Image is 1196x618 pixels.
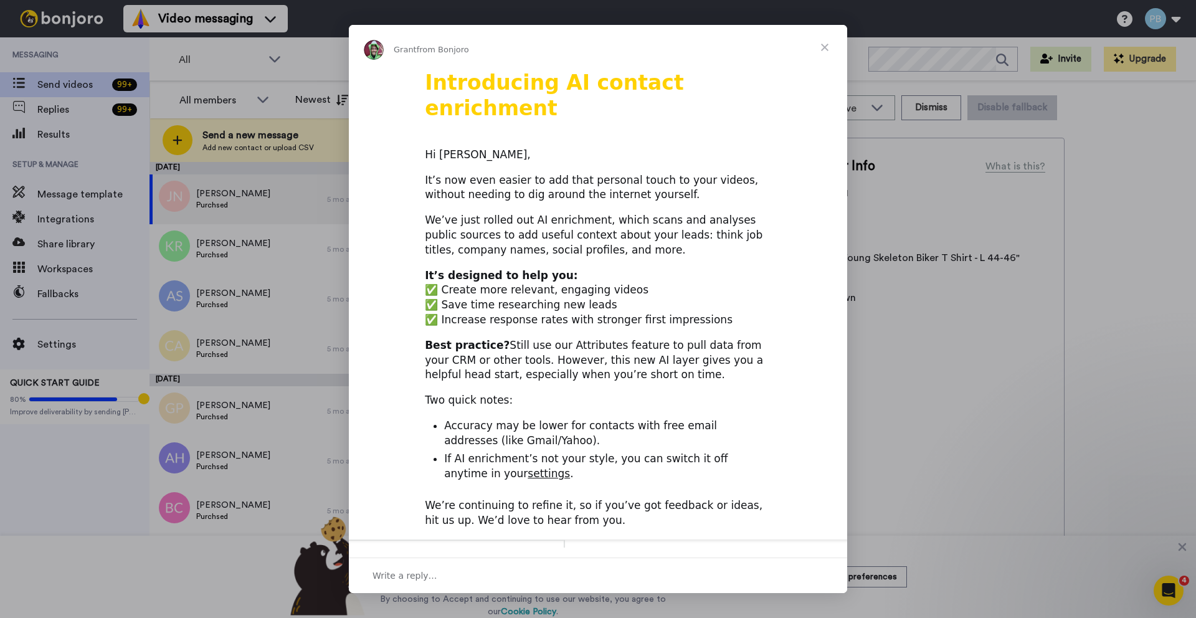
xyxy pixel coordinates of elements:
[425,70,684,120] b: Introducing AI contact enrichment
[802,25,847,70] span: Close
[425,213,771,257] div: We’ve just rolled out AI enrichment, which scans and analyses public sources to add useful contex...
[417,45,469,54] span: from Bonjoro
[528,467,570,480] a: settings
[373,568,437,584] span: Write a reply…
[364,40,384,60] img: Profile image for Grant
[425,269,771,328] div: ✅ Create more relevant, engaging videos ✅ Save time researching new leads ✅ Increase response rat...
[425,269,577,282] b: It’s designed to help you:
[349,558,847,593] div: Open conversation and reply
[425,339,510,351] b: Best practice?
[425,498,771,528] div: We’re continuing to refine it, so if you’ve got feedback or ideas, hit us up. We’d love to hear f...
[425,173,771,203] div: It’s now even easier to add that personal touch to your videos, without needing to dig around the...
[444,419,771,449] li: Accuracy may be lower for contacts with free email addresses (like Gmail/Yahoo).
[425,393,771,408] div: Two quick notes:
[444,452,771,482] li: If AI enrichment’s not your style, you can switch it off anytime in your .
[425,148,771,163] div: Hi [PERSON_NAME],
[394,45,417,54] span: Grant
[425,338,771,383] div: Still use our Attributes feature to pull data from your CRM or other tools. However, this new AI ...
